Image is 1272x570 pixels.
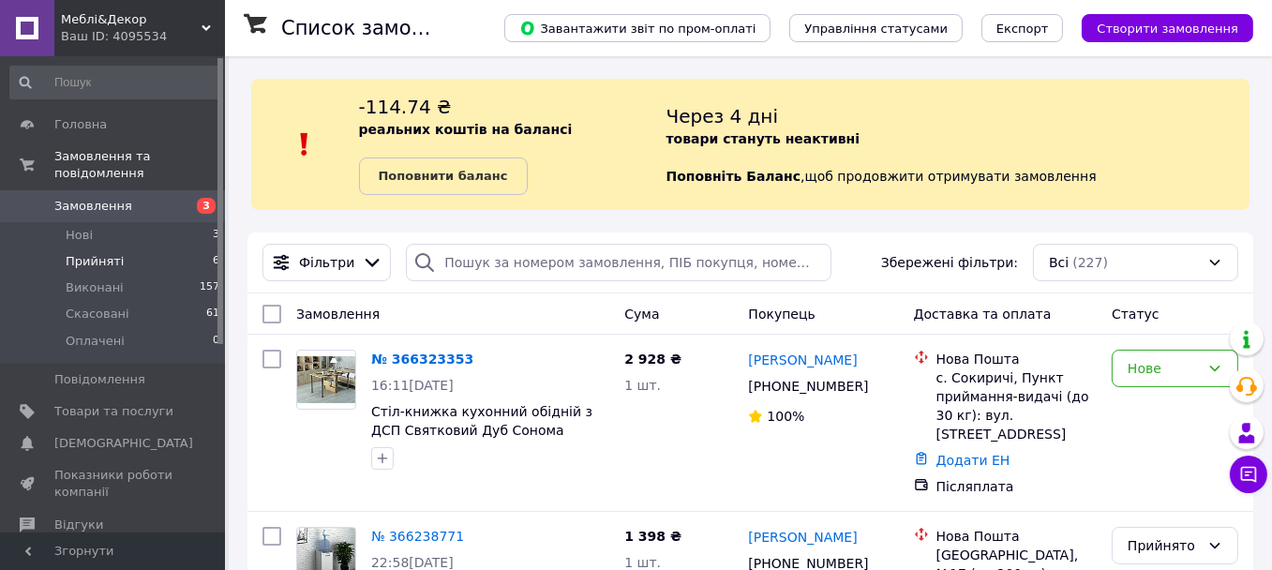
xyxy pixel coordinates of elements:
[881,253,1018,272] span: Збережені фільтри:
[996,22,1049,36] span: Експорт
[624,529,681,544] span: 1 398 ₴
[1128,535,1200,556] div: Прийнято
[197,198,216,214] span: 3
[1082,14,1253,42] button: Створити замовлення
[936,350,1097,368] div: Нова Пошта
[624,307,659,322] span: Cума
[371,404,592,457] a: Стіл-книжка кухонний обідній з ДСП Святковий Дуб Сонома (1515x800x730)
[519,20,756,37] span: Завантажити звіт по пром-оплаті
[296,350,356,410] a: Фото товару
[54,198,132,215] span: Замовлення
[54,371,145,388] span: Повідомлення
[936,368,1097,443] div: с. Сокиричі, Пункт приймання-видачі (до 30 кг): вул. [STREET_ADDRESS]
[1049,253,1069,272] span: Всі
[936,453,1010,468] a: Додати ЕН
[54,403,173,420] span: Товари та послуги
[54,435,193,452] span: [DEMOGRAPHIC_DATA]
[54,517,103,533] span: Відгуки
[371,352,473,367] a: № 366323353
[914,307,1052,322] span: Доставка та оплата
[748,528,857,547] a: [PERSON_NAME]
[297,356,355,403] img: Фото товару
[54,116,107,133] span: Головна
[666,105,779,127] span: Через 4 дні
[359,157,528,195] a: Поповнити баланс
[666,131,860,146] b: товари стануть неактивні
[981,14,1064,42] button: Експорт
[371,555,454,570] span: 22:58[DATE]
[66,306,129,322] span: Скасовані
[281,17,471,39] h1: Список замовлень
[213,333,219,350] span: 0
[936,477,1097,496] div: Післяплата
[1072,255,1108,270] span: (227)
[66,279,124,296] span: Виконані
[666,169,801,184] b: Поповніть Баланс
[61,28,225,45] div: Ваш ID: 4095534
[296,307,380,322] span: Замовлення
[213,253,219,270] span: 6
[291,130,319,158] img: :exclamation:
[200,279,219,296] span: 157
[767,409,804,424] span: 100%
[666,94,1250,195] div: , щоб продовжити отримувати замовлення
[61,11,202,28] span: Меблі&Декор
[379,169,508,183] b: Поповнити баланс
[1097,22,1238,36] span: Створити замовлення
[624,555,661,570] span: 1 шт.
[748,307,815,322] span: Покупець
[504,14,771,42] button: Завантажити звіт по пром-оплаті
[359,122,573,137] b: реальних коштів на балансі
[54,148,225,182] span: Замовлення та повідомлення
[9,66,221,99] input: Пошук
[1063,20,1253,35] a: Створити замовлення
[624,352,681,367] span: 2 928 ₴
[1112,307,1160,322] span: Статус
[206,306,219,322] span: 61
[371,378,454,393] span: 16:11[DATE]
[624,378,661,393] span: 1 шт.
[66,253,124,270] span: Прийняті
[213,227,219,244] span: 3
[1128,358,1200,379] div: Нове
[371,529,464,544] a: № 366238771
[744,373,872,399] div: [PHONE_NUMBER]
[1230,456,1267,493] button: Чат з покупцем
[299,253,354,272] span: Фільтри
[789,14,963,42] button: Управління статусами
[936,527,1097,546] div: Нова Пошта
[66,333,125,350] span: Оплачені
[748,351,857,369] a: [PERSON_NAME]
[359,96,452,118] span: -114.74 ₴
[804,22,948,36] span: Управління статусами
[54,467,173,501] span: Показники роботи компанії
[406,244,831,281] input: Пошук за номером замовлення, ПІБ покупця, номером телефону, Email, номером накладної
[66,227,93,244] span: Нові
